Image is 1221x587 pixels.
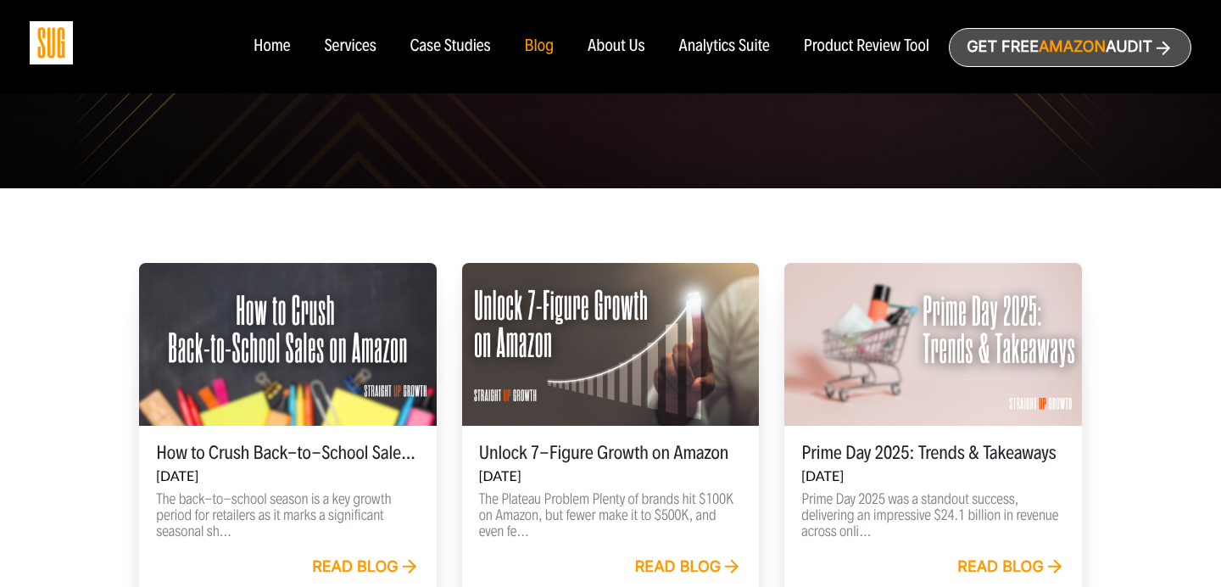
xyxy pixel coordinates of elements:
span: Amazon [1039,38,1106,56]
a: Services [324,37,376,56]
a: Home [254,37,290,56]
h6: [DATE] [479,468,743,484]
p: The back-to-school season is a key growth period for retailers as it marks a significant seasonal... [156,491,420,539]
a: Get freeAmazonAudit [949,28,1191,67]
a: Read blog [635,558,743,577]
p: The Plateau Problem Plenty of brands hit $100K on Amazon, but fewer make it to $500K, and even fe... [479,491,743,539]
h6: [DATE] [801,468,1065,484]
a: Blog [525,37,555,56]
p: Prime Day 2025 was a standout success, delivering an impressive $24.1 billion in revenue across o... [801,491,1065,539]
h5: Prime Day 2025: Trends & Takeaways [801,443,1065,463]
img: Sug [30,21,73,64]
a: Read blog [312,558,420,577]
a: Case Studies [410,37,491,56]
a: Read blog [957,558,1065,577]
h6: [DATE] [156,468,420,484]
h5: Unlock 7-Figure Growth on Amazon [479,443,743,463]
a: About Us [588,37,645,56]
h5: How to Crush Back-to-School Sales on Amazon [156,443,420,463]
a: Product Review Tool [804,37,929,56]
a: Analytics Suite [679,37,770,56]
